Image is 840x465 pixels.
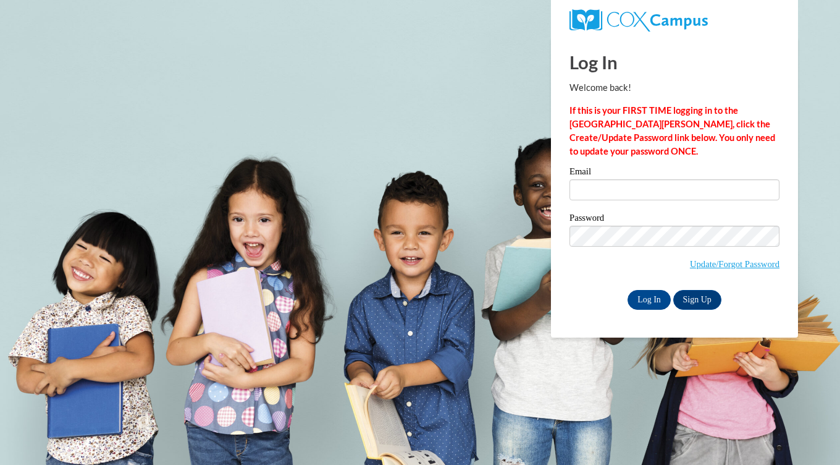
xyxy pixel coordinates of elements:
[569,213,779,226] label: Password
[628,290,671,310] input: Log In
[690,259,779,269] a: Update/Forgot Password
[569,9,779,32] a: COX Campus
[569,105,775,156] strong: If this is your FIRST TIME logging in to the [GEOGRAPHIC_DATA][PERSON_NAME], click the Create/Upd...
[673,290,721,310] a: Sign Up
[569,9,708,32] img: COX Campus
[569,49,779,75] h1: Log In
[569,167,779,179] label: Email
[569,81,779,95] p: Welcome back!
